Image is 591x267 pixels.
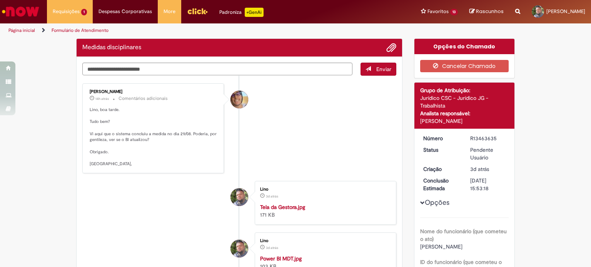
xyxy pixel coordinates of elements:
a: Rascunhos [469,8,504,15]
div: Opções do Chamado [414,39,515,54]
div: Lino Lino Do Nascimento [230,240,248,257]
div: Pendente Usuário [470,146,506,161]
dt: Conclusão Estimada [417,177,465,192]
time: 29/08/2025 16:53:04 [266,194,278,199]
div: Lino [260,239,388,243]
button: Adicionar anexos [386,43,396,53]
a: Tela da Gestora.jpg [260,204,305,211]
div: Pedro Henrique De Oliveira Alves [230,91,248,108]
div: [DATE] 15:53:18 [470,177,506,192]
div: Jurídico CSC - Jurídico JG - Trabalhista [420,94,509,109]
span: Requisições [53,8,80,15]
span: 1 [81,9,87,15]
time: 31/08/2025 18:00:34 [95,96,109,101]
textarea: Digite sua mensagem aqui... [82,63,352,76]
span: Rascunhos [476,8,504,15]
img: click_logo_yellow_360x200.png [187,5,208,17]
dt: Criação [417,165,465,173]
b: Nome do funcionário (que cometeu o ato) [420,228,507,242]
div: Padroniza [219,8,264,17]
button: Cancelar Chamado [420,60,509,72]
div: Lino Lino Do Nascimento [230,188,248,206]
ul: Trilhas de página [6,23,388,38]
img: ServiceNow [1,4,40,19]
span: 3d atrás [266,245,278,250]
span: Enviar [376,66,391,73]
time: 29/08/2025 16:53:14 [470,166,489,172]
div: [PERSON_NAME] [420,117,509,125]
a: Página inicial [8,27,35,33]
p: Lino, boa tarde. Tudo bem? Vi aqui que o sistema concluiu a medida no dia 29/08. Poderia, por gen... [90,107,218,167]
span: 3d atrás [266,194,278,199]
dt: Número [417,134,465,142]
span: Favoritos [427,8,449,15]
small: Comentários adicionais [119,95,168,102]
span: [PERSON_NAME] [420,243,462,250]
div: R13463635 [470,134,506,142]
dt: Status [417,146,465,154]
div: Grupo de Atribuição: [420,86,509,94]
time: 29/08/2025 16:51:24 [266,245,278,250]
h2: Medidas disciplinares Histórico de tíquete [82,44,141,51]
div: [PERSON_NAME] [90,90,218,94]
a: Formulário de Atendimento [52,27,109,33]
div: 29/08/2025 16:53:14 [470,165,506,173]
button: Enviar [361,63,396,76]
a: Power BI MDT.jpg [260,255,302,262]
span: 13 [450,9,458,15]
span: [PERSON_NAME] [546,8,585,15]
div: Lino [260,187,388,192]
span: 14h atrás [95,96,109,101]
p: +GenAi [245,8,264,17]
span: 3d atrás [470,166,489,172]
div: Analista responsável: [420,109,509,117]
span: More [164,8,175,15]
span: Despesas Corporativas [98,8,152,15]
div: 171 KB [260,203,388,219]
